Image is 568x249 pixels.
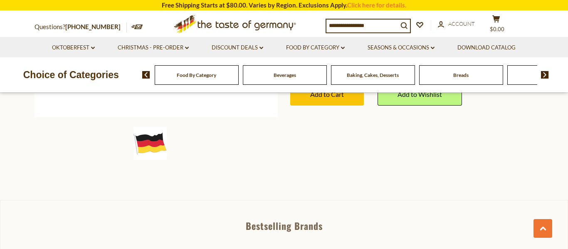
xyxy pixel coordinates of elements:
span: Account [448,20,475,27]
img: next arrow [541,71,549,79]
a: Download Catalog [457,43,516,52]
a: Breads [453,72,469,78]
a: Christmas - PRE-ORDER [118,43,189,52]
a: Oktoberfest [52,43,95,52]
a: Food By Category [286,43,345,52]
a: [PHONE_NUMBER] [65,23,121,30]
div: Bestselling Brands [0,221,568,230]
span: $0.00 [490,26,504,32]
p: Questions? [35,22,127,32]
button: Add to Cart [290,83,364,106]
a: Add to Wishlist [378,83,462,106]
img: The Taste of Germany "Black Red Gold" Large Flag Cutout, 12" x 17" [133,127,167,160]
span: Add to Cart [310,90,344,98]
a: Baking, Cakes, Desserts [347,72,399,78]
a: Seasons & Occasions [368,43,435,52]
a: Click here for details. [347,1,406,9]
a: Beverages [274,72,296,78]
a: Account [438,20,475,29]
img: previous arrow [142,71,150,79]
a: Food By Category [177,72,216,78]
button: $0.00 [484,15,509,36]
a: Discount Deals [212,43,263,52]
